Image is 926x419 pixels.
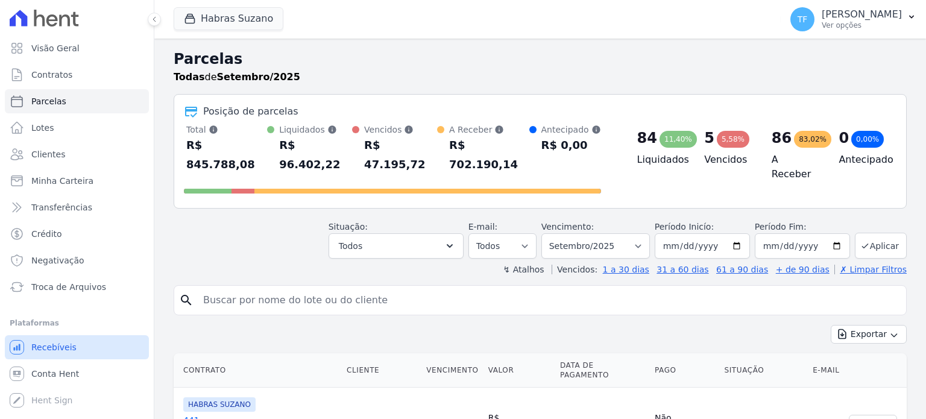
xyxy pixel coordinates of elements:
[541,222,594,232] label: Vencimento:
[716,265,768,274] a: 61 a 90 dias
[31,281,106,293] span: Troca de Arquivos
[655,222,714,232] label: Período Inicío:
[603,265,649,274] a: 1 a 30 dias
[798,15,808,24] span: TF
[541,136,601,155] div: R$ 0,00
[839,128,849,148] div: 0
[10,316,144,330] div: Plataformas
[704,153,752,167] h4: Vencidos
[449,136,529,174] div: R$ 702.190,14
[183,397,256,412] span: HABRAS SUZANO
[5,63,149,87] a: Contratos
[31,95,66,107] span: Parcelas
[279,136,352,174] div: R$ 96.402,22
[781,2,926,36] button: TF [PERSON_NAME] Ver opções
[203,104,298,119] div: Posição de parcelas
[720,353,808,388] th: Situação
[704,128,714,148] div: 5
[541,124,601,136] div: Antecipado
[5,222,149,246] a: Crédito
[31,69,72,81] span: Contratos
[329,222,368,232] label: Situação:
[468,222,498,232] label: E-mail:
[31,122,54,134] span: Lotes
[834,265,907,274] a: ✗ Limpar Filtros
[174,71,205,83] strong: Todas
[279,124,352,136] div: Liquidados
[855,233,907,259] button: Aplicar
[5,142,149,166] a: Clientes
[174,48,907,70] h2: Parcelas
[186,136,267,174] div: R$ 845.788,08
[5,89,149,113] a: Parcelas
[5,248,149,273] a: Negativação
[851,131,884,148] div: 0,00%
[483,353,555,388] th: Valor
[503,265,544,274] label: ↯ Atalhos
[5,116,149,140] a: Lotes
[174,7,283,30] button: Habras Suzano
[555,353,650,388] th: Data de Pagamento
[637,128,657,148] div: 84
[831,325,907,344] button: Exportar
[31,42,80,54] span: Visão Geral
[637,153,685,167] h4: Liquidados
[174,70,300,84] p: de
[31,341,77,353] span: Recebíveis
[5,275,149,299] a: Troca de Arquivos
[186,124,267,136] div: Total
[717,131,749,148] div: 5,58%
[5,169,149,193] a: Minha Carteira
[772,153,820,181] h4: A Receber
[552,265,597,274] label: Vencidos:
[364,124,437,136] div: Vencidos
[650,353,719,388] th: Pago
[31,228,62,240] span: Crédito
[5,335,149,359] a: Recebíveis
[196,288,901,312] input: Buscar por nome do lote ou do cliente
[776,265,830,274] a: + de 90 dias
[5,195,149,219] a: Transferências
[822,8,902,20] p: [PERSON_NAME]
[839,153,887,167] h4: Antecipado
[822,20,902,30] p: Ver opções
[329,233,464,259] button: Todos
[217,71,300,83] strong: Setembro/2025
[31,368,79,380] span: Conta Hent
[660,131,697,148] div: 11,40%
[449,124,529,136] div: A Receber
[5,362,149,386] a: Conta Hent
[342,353,421,388] th: Cliente
[794,131,831,148] div: 83,02%
[31,201,92,213] span: Transferências
[808,353,844,388] th: E-mail
[339,239,362,253] span: Todos
[31,254,84,266] span: Negativação
[421,353,483,388] th: Vencimento
[657,265,708,274] a: 31 a 60 dias
[772,128,792,148] div: 86
[174,353,342,388] th: Contrato
[5,36,149,60] a: Visão Geral
[755,221,850,233] label: Período Fim:
[364,136,437,174] div: R$ 47.195,72
[31,175,93,187] span: Minha Carteira
[31,148,65,160] span: Clientes
[179,293,194,307] i: search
